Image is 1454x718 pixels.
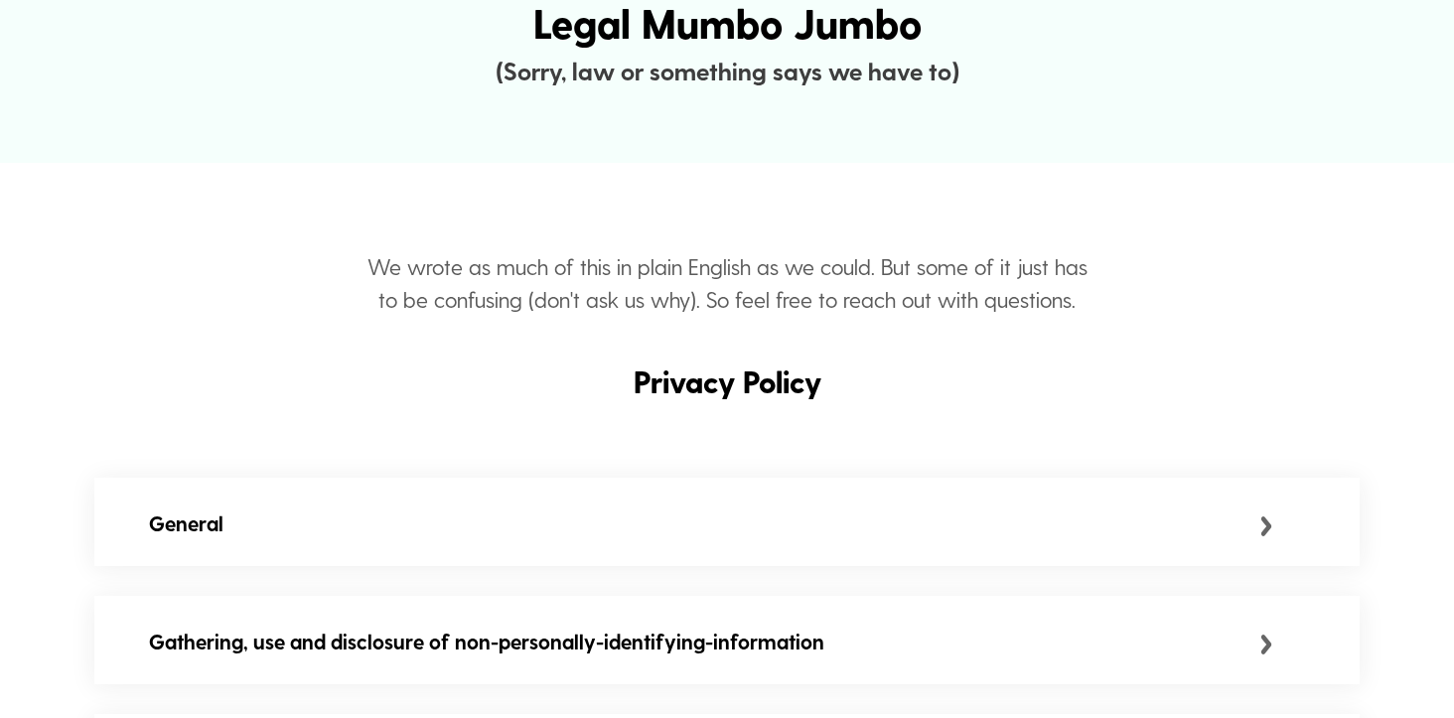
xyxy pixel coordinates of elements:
[149,507,1259,539] div: General
[149,626,1259,657] div: Gathering, use and disclosure of non-personally-identifying-information
[1260,516,1273,536] img: small_arrow.svg
[29,53,1424,89] div: (Sorry, law or something says we have to)
[1260,635,1273,654] img: small_arrow.svg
